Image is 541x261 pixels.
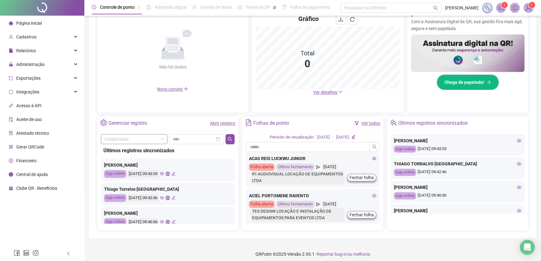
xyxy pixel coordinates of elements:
[100,5,135,10] span: Controle de ponto
[411,18,524,32] p: Com a Assinatura Digital da QR, sua gestão fica mais ágil, segura e sem papelada.
[171,220,176,224] span: edit
[227,137,232,142] span: search
[276,201,315,208] div: Último fechamento
[160,172,164,176] span: eye
[394,146,416,153] div: App online
[160,196,164,200] span: eye
[517,208,521,213] span: eye
[445,4,479,11] span: [PERSON_NAME]
[166,172,170,176] span: global
[394,137,521,144] div: [PERSON_NAME]
[9,117,13,122] span: audit
[270,134,315,141] div: Período de visualização:
[317,252,370,257] span: Reportar bug e/ou melhoria
[350,174,374,181] span: Fechar folha
[372,144,377,149] span: search
[16,76,41,81] span: Exportações
[104,170,126,178] div: App online
[16,158,37,163] span: Financeiro
[171,172,176,176] span: edit
[104,162,231,168] div: [PERSON_NAME]
[128,218,158,226] div: [DATE] 09:40:36
[9,35,13,39] span: user-add
[16,103,42,108] span: Acesso à API
[351,135,355,139] span: edit
[394,160,521,167] div: THIAGO TORRALVO [GEOGRAPHIC_DATA]
[444,79,484,86] span: Chega de papelada!
[104,210,231,217] div: [PERSON_NAME]
[16,89,39,94] span: Integrações
[282,5,286,9] span: book
[9,62,13,67] span: lock
[433,6,438,10] span: search
[390,119,397,126] span: team
[166,220,170,224] span: global
[201,5,232,10] span: Gestão de férias
[192,5,197,9] span: sun
[9,186,13,190] span: gift
[144,63,201,70] div: Não há dados
[350,17,355,22] span: reload
[290,5,330,10] span: Folha de pagamento
[104,194,126,202] div: App online
[361,121,380,126] a: Ver todos
[394,192,416,199] div: App online
[249,201,275,208] div: Folha aberta
[398,118,468,128] div: Últimos registros sincronizados
[347,211,376,218] button: Fechar folha
[14,250,20,256] span: facebook
[108,118,147,128] div: Gerenciar registro
[372,193,376,198] span: eye
[484,4,491,11] img: sparkle-icon.fc2bf0ac1784a2077858766a79e2daf3.svg
[517,162,521,166] span: eye
[146,5,151,9] span: file-done
[245,119,252,126] span: file-text
[531,3,533,7] span: 1
[520,240,535,255] div: Open Intercom Messenger
[160,220,164,224] span: eye
[372,156,376,161] span: eye
[529,2,535,8] sup: Atualize o seu contato no menu Meus Dados
[394,184,521,191] div: [PERSON_NAME]
[9,103,13,108] span: api
[16,172,48,177] span: Central de ajuda
[157,87,188,92] span: Novo convite
[298,14,319,23] h4: Gráfico
[16,131,49,136] span: Atestado técnico
[16,144,44,149] span: Gerar QRCode
[394,192,521,199] div: [DATE] 09:40:36
[338,17,343,22] span: download
[16,62,45,67] span: Administração
[137,6,141,9] span: pushpin
[316,201,320,208] span: send
[350,211,374,218] span: Fechar folha
[332,134,334,141] div: -
[517,138,521,143] span: eye
[253,118,289,128] div: Folhas de ponto
[23,250,29,256] span: linkedin
[100,119,107,126] span: setting
[9,172,13,177] span: info-circle
[316,163,320,171] span: send
[32,250,39,256] span: instagram
[313,90,337,95] span: Ver detalhes
[394,169,521,176] div: [DATE] 09:42:46
[437,74,499,90] button: Chega de papelada!
[16,21,42,26] span: Página inicial
[210,121,235,126] a: Abrir registro
[487,80,491,84] span: arrow-right
[171,196,176,200] span: edit
[517,185,521,189] span: eye
[287,252,301,257] span: Versão
[347,174,376,181] button: Fechar folha
[394,207,521,214] div: [PERSON_NAME]
[9,76,13,80] span: export
[9,145,13,149] span: qrcode
[273,6,276,9] span: pushpin
[355,121,359,125] span: filter
[16,34,37,39] span: Cadastros
[498,5,504,11] span: notification
[322,163,338,171] div: [DATE]
[9,131,13,135] span: solution
[103,147,232,154] div: Últimos registros sincronizados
